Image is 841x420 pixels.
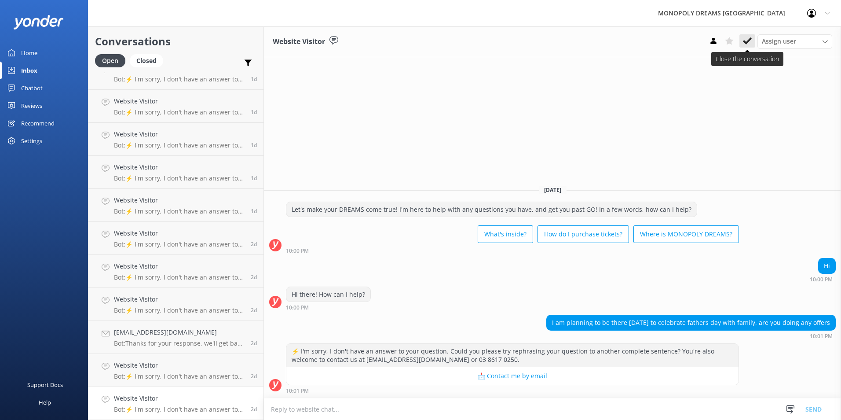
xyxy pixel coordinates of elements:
h4: Website Visitor [114,129,244,139]
div: Help [39,394,51,411]
div: Reviews [21,97,42,114]
p: Bot: ⚡ I'm sorry, I don't have an answer to your question. Could you please try rephrasing your q... [114,372,244,380]
p: Bot: Thanks for your response, we'll get back to you as soon as we can during opening hours. [114,339,244,347]
p: Bot: ⚡ I'm sorry, I don't have an answer to your question. Could you please try rephrasing your q... [114,240,244,248]
h4: Website Visitor [114,195,244,205]
span: [DATE] [539,186,567,194]
div: ⚡ I'm sorry, I don't have an answer to your question. Could you please try rephrasing your questi... [286,344,739,367]
a: Website VisitorBot:⚡ I'm sorry, I don't have an answer to your question. Could you please try rep... [88,57,263,90]
span: Sep 06 2025 01:35pm (UTC +10:00) Australia/Sydney [251,273,257,281]
div: Support Docs [27,376,63,394]
span: Sep 05 2025 10:01pm (UTC +10:00) Australia/Sydney [251,405,257,413]
div: Sep 05 2025 10:00pm (UTC +10:00) Australia/Sydney [810,276,836,282]
span: Sep 06 2025 06:29pm (UTC +10:00) Australia/Sydney [251,174,257,182]
a: [EMAIL_ADDRESS][DOMAIN_NAME]Bot:Thanks for your response, we'll get back to you as soon as we can... [88,321,263,354]
div: Chatbot [21,79,43,97]
h4: Website Visitor [114,162,244,172]
h4: Website Visitor [114,96,244,106]
div: Settings [21,132,42,150]
p: Bot: ⚡ I'm sorry, I don't have an answer to your question. Could you please try rephrasing your q... [114,75,244,83]
p: Bot: ⚡ I'm sorry, I don't have an answer to your question. Could you please try rephrasing your q... [114,108,244,116]
div: Sep 05 2025 10:01pm (UTC +10:00) Australia/Sydney [286,387,739,394]
span: Sep 06 2025 09:26pm (UTC +10:00) Australia/Sydney [251,141,257,149]
div: Let's make your DREAMS come true! I'm here to help with any questions you have, and get you past ... [286,202,697,217]
a: Website VisitorBot:⚡ I'm sorry, I don't have an answer to your question. Could you please try rep... [88,189,263,222]
a: Website VisitorBot:⚡ I'm sorry, I don't have an answer to your question. Could you please try rep... [88,222,263,255]
p: Bot: ⚡ I'm sorry, I don't have an answer to your question. Could you please try rephrasing your q... [114,141,244,149]
p: Bot: ⚡ I'm sorry, I don't have an answer to your question. Could you please try rephrasing your q... [114,273,244,281]
strong: 10:00 PM [286,248,309,254]
h2: Conversations [95,33,257,50]
div: Closed [130,54,163,67]
button: 📩 Contact me by email [286,367,739,385]
span: Sep 06 2025 05:15pm (UTC +10:00) Australia/Sydney [251,207,257,215]
a: Website VisitorBot:⚡ I'm sorry, I don't have an answer to your question. Could you please try rep... [88,387,263,420]
div: Sep 05 2025 10:00pm (UTC +10:00) Australia/Sydney [286,304,371,310]
div: Sep 05 2025 10:01pm (UTC +10:00) Australia/Sydney [546,333,836,339]
div: Hi [819,258,835,273]
a: Website VisitorBot:⚡ I'm sorry, I don't have an answer to your question. Could you please try rep... [88,354,263,387]
strong: 10:00 PM [286,305,309,310]
h4: Website Visitor [114,394,244,403]
div: Assign User [757,34,832,48]
h3: Website Visitor [273,36,325,48]
div: Open [95,54,125,67]
strong: 10:01 PM [286,388,309,394]
div: I am planning to be there [DATE] to celebrate fathers day with family, are you doing any offers [547,315,835,330]
p: Bot: ⚡ I'm sorry, I don't have an answer to your question. Could you please try rephrasing your q... [114,405,244,413]
a: Website VisitorBot:⚡ I'm sorry, I don't have an answer to your question. Could you please try rep... [88,156,263,189]
a: Open [95,55,130,65]
h4: Website Visitor [114,361,244,370]
div: Recommend [21,114,55,132]
button: What's inside? [478,225,533,243]
p: Bot: ⚡ I'm sorry, I don't have an answer to your question. Could you please try rephrasing your q... [114,306,244,314]
span: Sep 06 2025 10:17pm (UTC +10:00) Australia/Sydney [251,108,257,116]
h4: [EMAIL_ADDRESS][DOMAIN_NAME] [114,328,244,337]
p: Bot: ⚡ I'm sorry, I don't have an answer to your question. Could you please try rephrasing your q... [114,207,244,215]
button: Where is MONOPOLY DREAMS? [633,225,739,243]
span: Sep 06 2025 08:58am (UTC +10:00) Australia/Sydney [251,339,257,347]
div: Inbox [21,62,37,79]
span: Sep 07 2025 07:52am (UTC +10:00) Australia/Sydney [251,75,257,83]
span: Sep 06 2025 01:49pm (UTC +10:00) Australia/Sydney [251,240,257,248]
strong: 10:00 PM [810,277,833,282]
a: Website VisitorBot:⚡ I'm sorry, I don't have an answer to your question. Could you please try rep... [88,90,263,123]
span: Sep 06 2025 10:05am (UTC +10:00) Australia/Sydney [251,306,257,314]
div: Home [21,44,37,62]
a: Website VisitorBot:⚡ I'm sorry, I don't have an answer to your question. Could you please try rep... [88,123,263,156]
span: Sep 06 2025 07:33am (UTC +10:00) Australia/Sydney [251,372,257,380]
div: Hi there! How can I help? [286,287,370,302]
button: How do I purchase tickets? [538,225,629,243]
h4: Website Visitor [114,262,244,271]
strong: 10:01 PM [810,334,833,339]
div: Sep 05 2025 10:00pm (UTC +10:00) Australia/Sydney [286,247,739,254]
a: Closed [130,55,168,65]
h4: Website Visitor [114,295,244,304]
a: Website VisitorBot:⚡ I'm sorry, I don't have an answer to your question. Could you please try rep... [88,255,263,288]
span: Assign user [762,37,796,46]
img: yonder-white-logo.png [13,15,64,29]
h4: Website Visitor [114,228,244,238]
p: Bot: ⚡ I'm sorry, I don't have an answer to your question. Could you please try rephrasing your q... [114,174,244,182]
a: Website VisitorBot:⚡ I'm sorry, I don't have an answer to your question. Could you please try rep... [88,288,263,321]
